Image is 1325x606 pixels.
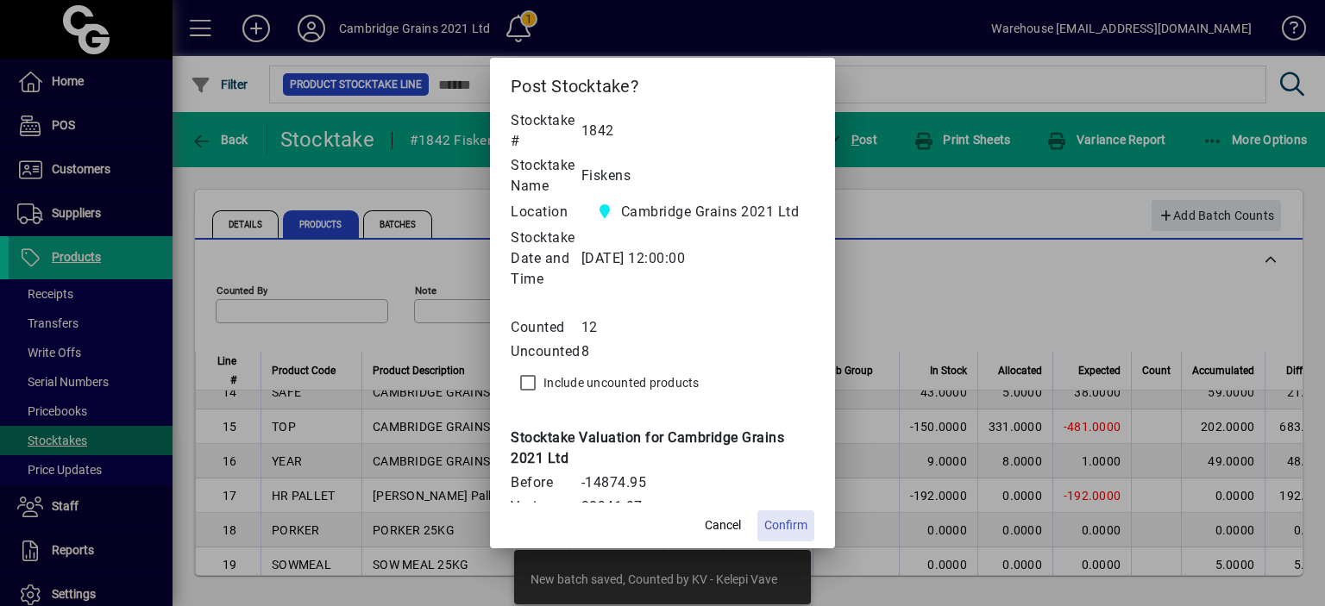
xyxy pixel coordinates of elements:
[511,471,581,495] td: Before
[581,226,815,291] td: [DATE] 12:00:00
[490,58,835,108] h2: Post Stocktake?
[511,226,581,291] td: Stocktake Date and Time
[695,510,750,541] button: Cancel
[511,429,784,466] b: Stocktake Valuation for Cambridge Grains 2021 Ltd
[511,198,581,226] td: Location
[511,340,581,364] td: Uncounted
[581,315,815,340] td: 12
[511,109,581,153] td: Stocktake #
[581,153,815,198] td: Fiskens
[511,153,581,198] td: Stocktake Name
[705,516,741,534] span: Cancel
[511,495,581,519] td: Variance
[621,202,800,222] span: Cambridge Grains 2021 Ltd
[590,200,807,224] span: Cambridge Grains 2021 Ltd
[581,471,815,495] td: -14874.95
[757,510,814,541] button: Confirm
[581,109,815,153] td: 1842
[764,516,807,534] span: Confirm
[540,374,700,391] label: Include uncounted products
[581,340,815,364] td: 8
[511,315,581,340] td: Counted
[581,495,815,519] td: 28941.97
